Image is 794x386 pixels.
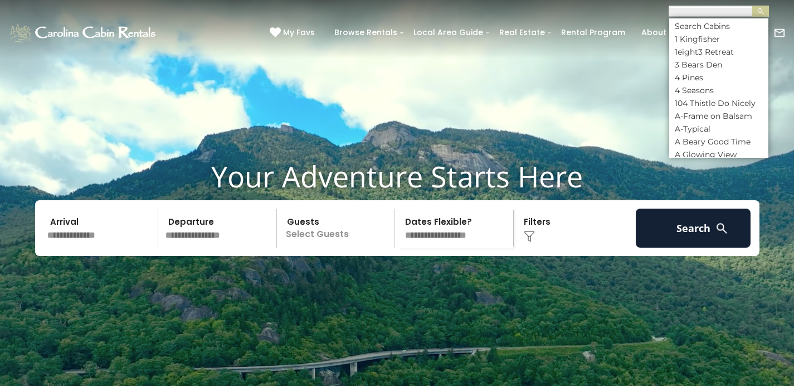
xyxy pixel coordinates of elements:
li: 4 Seasons [669,85,768,95]
li: 1 Kingfisher [669,34,768,44]
a: Browse Rentals [329,24,403,41]
li: Search Cabins [669,21,768,31]
a: About [636,24,672,41]
img: mail-regular-white.png [773,27,786,39]
li: A-Typical [669,124,768,134]
a: Real Estate [494,24,551,41]
li: 4 Pines [669,73,768,83]
li: A-Frame on Balsam [669,111,768,121]
button: Search [636,209,751,248]
img: search-regular-white.png [715,221,729,235]
li: 104 Thistle Do Nicely [669,98,768,108]
a: Local Area Guide [408,24,489,41]
li: A Beary Good Time [669,137,768,147]
li: 1eight3 Retreat [669,47,768,57]
a: My Favs [270,27,318,39]
li: 3 Bears Den [669,60,768,70]
li: A Glowing View [669,149,768,160]
img: White-1-1-2.png [8,22,159,44]
h1: Your Adventure Starts Here [8,159,786,194]
a: Rental Program [556,24,631,41]
p: Select Guests [280,209,395,248]
img: filter--v1.png [524,231,535,242]
span: My Favs [283,27,315,38]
